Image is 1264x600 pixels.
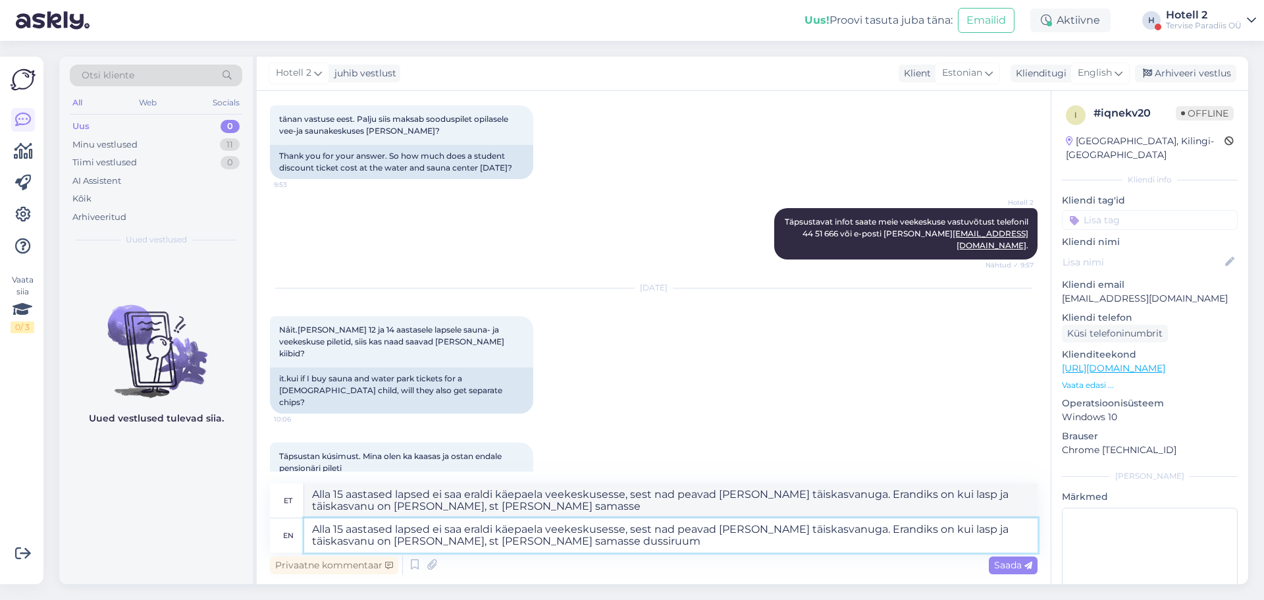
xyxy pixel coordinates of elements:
textarea: Alla 15 aastased lapsed ei saa eraldi käepaela veekeskusesse, sest nad peavad [PERSON_NAME] täisk... [304,518,1038,553]
div: Uus [72,120,90,133]
div: Küsi telefoninumbrit [1062,325,1168,342]
div: Socials [210,94,242,111]
p: Kliendi telefon [1062,311,1238,325]
div: juhib vestlust [329,67,396,80]
div: All [70,94,85,111]
span: Offline [1176,106,1234,121]
p: Kliendi tag'id [1062,194,1238,207]
span: Täpsustan kúsimust. Mina olen ka kaasas ja ostan endale pensionäri pileti [279,451,504,473]
div: Proovi tasuta juba täna: [804,13,953,28]
div: en [283,524,294,547]
p: Märkmed [1062,490,1238,504]
div: 0 [221,156,240,169]
textarea: Alla 15 aastased lapsed ei saa eraldi käepaela veekeskusesse, sest nad peavad [PERSON_NAME] täisk... [304,483,1038,518]
div: [DATE] [270,282,1038,294]
div: it.kui if I buy sauna and water park tickets for a [DEMOGRAPHIC_DATA] child, will they also get s... [270,368,533,414]
p: Brauser [1062,429,1238,443]
p: Operatsioonisüsteem [1062,396,1238,410]
div: H [1142,11,1161,30]
p: Uued vestlused tulevad siia. [89,412,224,425]
div: et [284,489,292,512]
div: AI Assistent [72,175,121,188]
div: [PERSON_NAME] [1062,470,1238,482]
span: Täpsustavat infot saate meie veekeskuse vastuvõtust telefonil 44 51 666 või e-posti [PERSON_NAME] . [785,217,1030,250]
div: # iqnekv20 [1093,105,1176,121]
span: 9:53 [274,180,323,190]
p: Vaata edasi ... [1062,379,1238,391]
a: [EMAIL_ADDRESS][DOMAIN_NAME] [953,229,1028,250]
div: Vaata siia [11,274,34,333]
span: 10:06 [274,414,323,424]
div: Web [136,94,159,111]
div: Thank you for your answer. So how much does a student discount ticket cost at the water and sauna... [270,145,533,179]
span: Saada [994,559,1032,571]
button: Emailid [958,8,1014,33]
div: Klient [899,67,931,80]
div: Tervise Paradiis OÜ [1166,20,1242,31]
div: Minu vestlused [72,138,138,151]
input: Lisa tag [1062,210,1238,230]
div: Aktiivne [1030,9,1111,32]
img: Askly Logo [11,67,36,92]
p: Chrome [TECHNICAL_ID] [1062,443,1238,457]
span: Uued vestlused [126,234,187,246]
p: Kliendi nimi [1062,235,1238,249]
div: Privaatne kommentaar [270,557,398,574]
div: [GEOGRAPHIC_DATA], Kilingi-[GEOGRAPHIC_DATA] [1066,134,1224,162]
div: 11 [220,138,240,151]
p: Klienditeekond [1062,348,1238,362]
img: No chats [59,281,253,400]
input: Lisa nimi [1063,255,1223,269]
span: Otsi kliente [82,68,134,82]
div: Hotell 2 [1166,10,1242,20]
div: Kliendi info [1062,174,1238,186]
span: Hotell 2 [984,198,1034,207]
a: Hotell 2Tervise Paradiis OÜ [1166,10,1256,31]
div: Arhiveeri vestlus [1135,65,1236,82]
span: i [1074,110,1077,120]
span: Nåit.[PERSON_NAME] 12 ja 14 aastasele lapsele sauna- ja veekeskuse piletid, siis kas naad saavad ... [279,325,506,358]
b: Uus! [804,14,829,26]
span: English [1078,66,1112,80]
div: Tiimi vestlused [72,156,137,169]
p: Windows 10 [1062,410,1238,424]
p: Kliendi email [1062,278,1238,292]
span: Estonian [942,66,982,80]
div: 0 [221,120,240,133]
span: Hotell 2 [276,66,311,80]
div: 0 / 3 [11,321,34,333]
div: Kõik [72,192,92,205]
a: [URL][DOMAIN_NAME] [1062,362,1165,374]
span: tänan vastuse eest. Palju siis maksab sooduspilet opilasele vee-ja saunakeskuses [PERSON_NAME]? [279,114,510,136]
span: Nähtud ✓ 9:57 [984,260,1034,270]
p: [EMAIL_ADDRESS][DOMAIN_NAME] [1062,292,1238,306]
div: Klienditugi [1011,67,1066,80]
div: Arhiveeritud [72,211,126,224]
